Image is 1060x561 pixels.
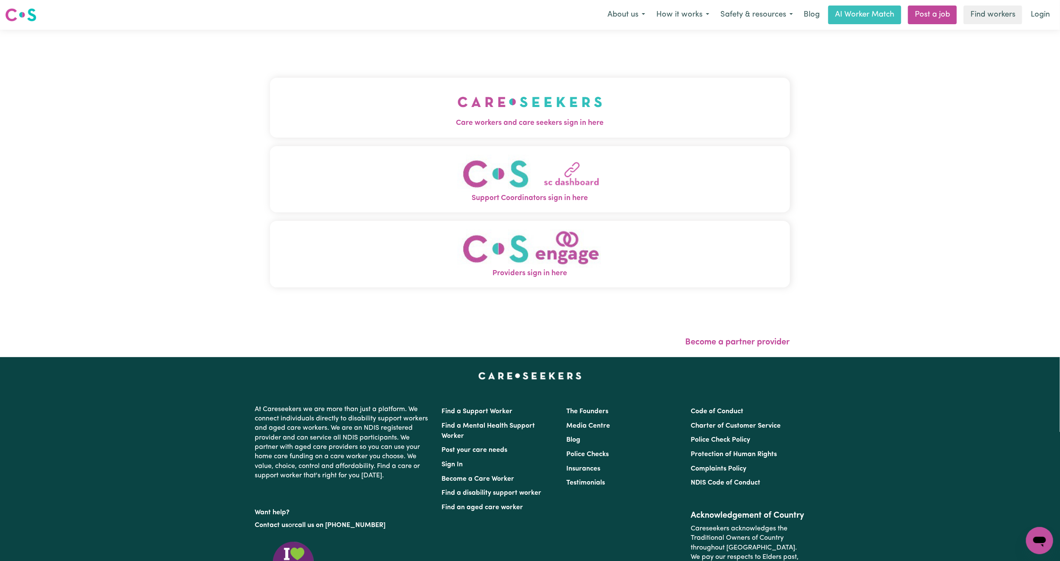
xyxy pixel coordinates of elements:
a: Find a Support Worker [442,408,513,415]
a: Insurances [566,465,600,472]
button: About us [602,6,651,24]
span: Care workers and care seekers sign in here [270,118,790,129]
a: Find an aged care worker [442,504,523,511]
img: Careseekers logo [5,7,37,23]
a: Complaints Policy [691,465,746,472]
h2: Acknowledgement of Country [691,510,805,521]
button: Care workers and care seekers sign in here [270,78,790,137]
a: Charter of Customer Service [691,423,781,429]
button: How it works [651,6,715,24]
a: Media Centre [566,423,610,429]
a: Find a disability support worker [442,490,542,496]
a: Post a job [908,6,957,24]
p: At Careseekers we are more than just a platform. We connect individuals directly to disability su... [255,401,432,484]
a: NDIS Code of Conduct [691,479,760,486]
a: The Founders [566,408,608,415]
button: Providers sign in here [270,221,790,288]
a: Careseekers logo [5,5,37,25]
a: Become a partner provider [686,338,790,347]
a: Protection of Human Rights [691,451,777,458]
a: Sign In [442,461,463,468]
a: Police Check Policy [691,437,750,443]
a: Testimonials [566,479,605,486]
p: Want help? [255,505,432,517]
a: Post your care needs [442,447,508,454]
p: or [255,517,432,533]
a: Become a Care Worker [442,476,515,482]
a: Careseekers home page [478,372,582,379]
a: Find workers [964,6,1022,24]
span: Providers sign in here [270,268,790,279]
a: call us on [PHONE_NUMBER] [295,522,386,529]
iframe: Button to launch messaging window, conversation in progress [1026,527,1053,554]
a: Blog [566,437,580,443]
a: Contact us [255,522,289,529]
button: Safety & resources [715,6,799,24]
button: Support Coordinators sign in here [270,146,790,213]
a: Find a Mental Health Support Worker [442,423,535,440]
span: Support Coordinators sign in here [270,193,790,204]
a: Login [1026,6,1055,24]
a: Police Checks [566,451,609,458]
a: Code of Conduct [691,408,743,415]
a: AI Worker Match [828,6,901,24]
a: Blog [799,6,825,24]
